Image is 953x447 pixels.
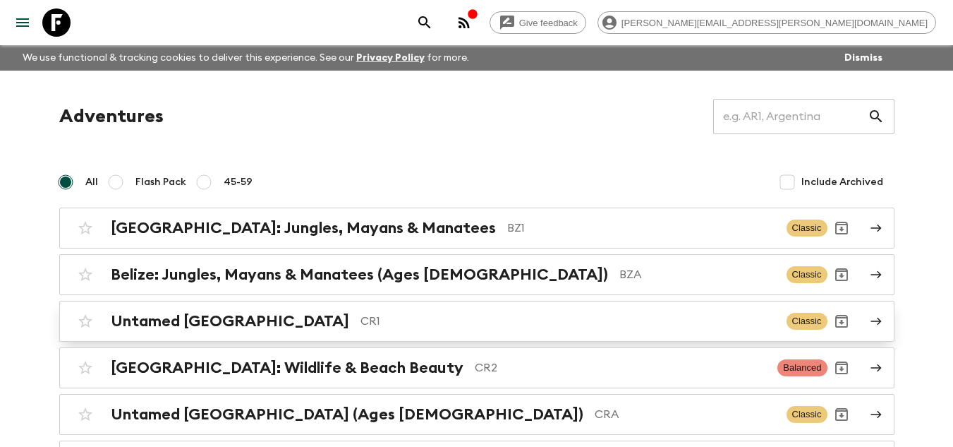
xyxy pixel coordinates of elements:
[59,347,894,388] a: [GEOGRAPHIC_DATA]: Wildlife & Beach BeautyCR2BalancedArchive
[17,45,475,71] p: We use functional & tracking cookies to deliver this experience. See our for more.
[777,359,827,376] span: Balanced
[111,266,608,284] h2: Belize: Jungles, Mayans & Manatees (Ages [DEMOGRAPHIC_DATA])
[360,313,775,330] p: CR1
[827,400,856,429] button: Archive
[827,214,856,242] button: Archive
[356,53,425,63] a: Privacy Policy
[507,220,775,237] p: BZ1
[111,359,463,377] h2: [GEOGRAPHIC_DATA]: Wildlife & Beach Beauty
[59,254,894,295] a: Belize: Jungles, Mayans & Manatees (Ages [DEMOGRAPHIC_DATA])BZAClassicArchive
[59,102,164,131] h1: Adventures
[787,406,827,423] span: Classic
[475,359,767,376] p: CR2
[614,18,935,28] span: [PERSON_NAME][EMAIL_ADDRESS][PERSON_NAME][DOMAIN_NAME]
[827,354,856,382] button: Archive
[490,11,586,34] a: Give feedback
[713,97,868,136] input: e.g. AR1, Argentina
[59,301,894,342] a: Untamed [GEOGRAPHIC_DATA]CR1ClassicArchive
[597,11,936,34] div: [PERSON_NAME][EMAIL_ADDRESS][PERSON_NAME][DOMAIN_NAME]
[411,8,439,37] button: search adventures
[59,208,894,249] a: [GEOGRAPHIC_DATA]: Jungles, Mayans & ManateesBZ1ClassicArchive
[801,175,883,189] span: Include Archived
[619,266,775,283] p: BZA
[595,406,775,423] p: CRA
[787,266,827,283] span: Classic
[135,175,186,189] span: Flash Pack
[841,48,886,68] button: Dismiss
[827,261,856,289] button: Archive
[111,312,349,330] h2: Untamed [GEOGRAPHIC_DATA]
[787,313,827,330] span: Classic
[59,394,894,435] a: Untamed [GEOGRAPHIC_DATA] (Ages [DEMOGRAPHIC_DATA])CRAClassicArchive
[787,220,827,237] span: Classic
[8,8,37,37] button: menu
[85,175,98,189] span: All
[111,219,496,237] h2: [GEOGRAPHIC_DATA]: Jungles, Mayans & Manatees
[511,18,585,28] span: Give feedback
[224,175,253,189] span: 45-59
[111,405,583,424] h2: Untamed [GEOGRAPHIC_DATA] (Ages [DEMOGRAPHIC_DATA])
[827,307,856,335] button: Archive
